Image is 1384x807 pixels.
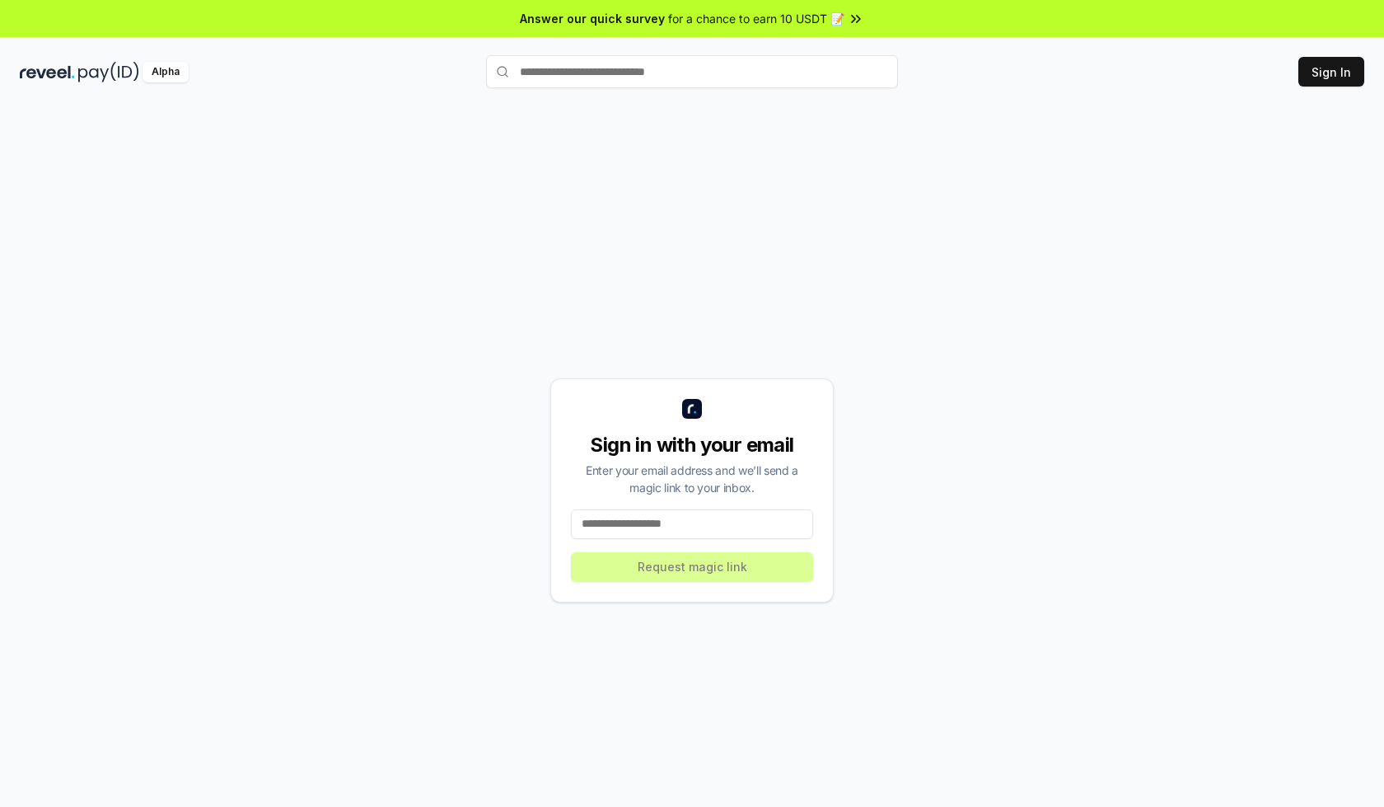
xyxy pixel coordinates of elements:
[520,10,665,27] span: Answer our quick survey
[143,62,189,82] div: Alpha
[20,62,75,82] img: reveel_dark
[571,432,813,458] div: Sign in with your email
[571,462,813,496] div: Enter your email address and we’ll send a magic link to your inbox.
[682,399,702,419] img: logo_small
[78,62,139,82] img: pay_id
[668,10,844,27] span: for a chance to earn 10 USDT 📝
[1298,57,1364,87] button: Sign In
